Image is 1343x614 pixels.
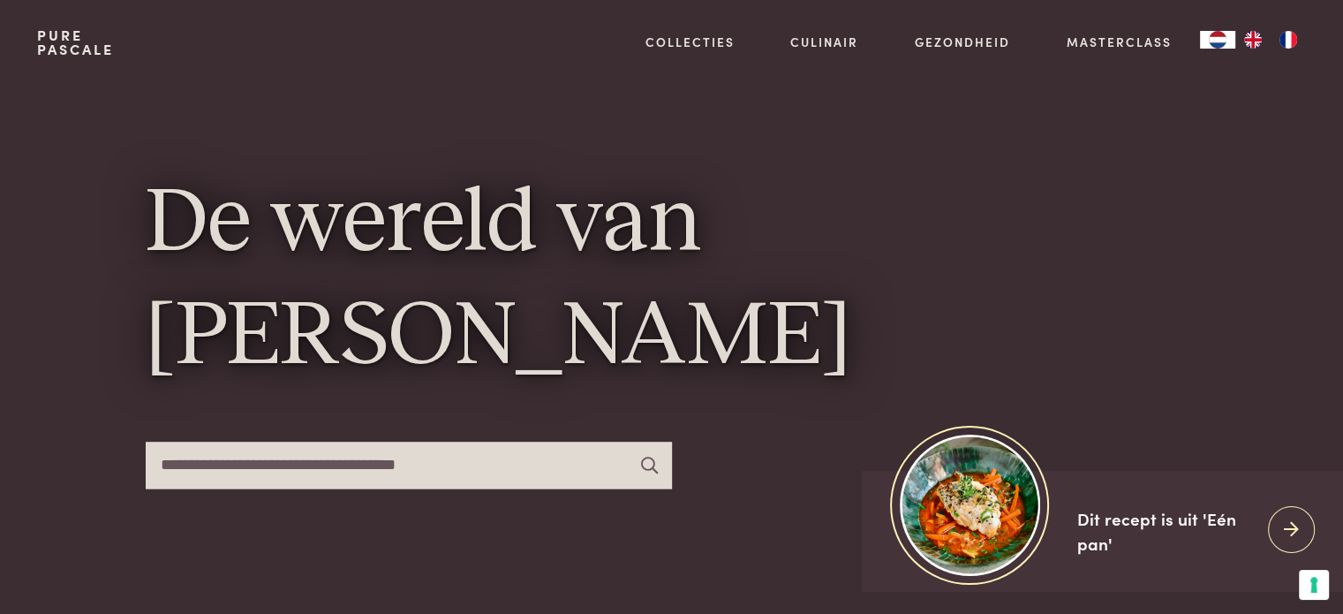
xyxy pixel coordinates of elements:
h1: De wereld van [PERSON_NAME] [146,170,1198,395]
a: Culinair [790,33,858,51]
a: Masterclass [1067,33,1172,51]
a: https://admin.purepascale.com/wp-content/uploads/2025/08/home_recept_link.jpg Dit recept is uit '... [862,471,1343,592]
aside: Language selected: Nederlands [1200,31,1306,49]
a: Gezondheid [915,33,1010,51]
a: EN [1235,31,1271,49]
button: Uw voorkeuren voor toestemming voor trackingtechnologieën [1299,570,1329,600]
img: https://admin.purepascale.com/wp-content/uploads/2025/08/home_recept_link.jpg [900,435,1040,575]
a: Collecties [645,33,735,51]
a: NL [1200,31,1235,49]
div: Dit recept is uit 'Eén pan' [1077,506,1254,557]
ul: Language list [1235,31,1306,49]
div: Language [1200,31,1235,49]
a: FR [1271,31,1306,49]
a: PurePascale [37,28,114,57]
